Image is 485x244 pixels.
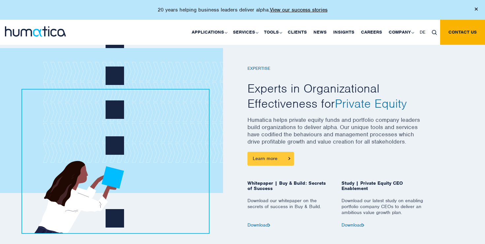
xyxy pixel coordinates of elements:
span: Study | Private Equity CEO Enablement [341,180,426,198]
a: Tools [261,20,284,45]
a: Learn more [247,152,294,166]
a: Services [230,20,261,45]
span: DE [420,29,425,35]
img: arrowicon [288,157,290,160]
img: search_icon [432,30,437,35]
a: Applications [188,20,230,45]
img: arrow2 [268,224,270,227]
h2: Experts in Organizational Effectiveness for [247,81,426,111]
a: Contact us [440,20,485,45]
p: Humatica helps private equity funds and portfolio company leaders build organizations to deliver ... [247,116,426,152]
img: logo [5,26,66,37]
span: Whitepaper | Buy & Build: Secrets of Success [247,180,332,198]
a: Insights [330,20,358,45]
h6: EXPERTISE [247,66,426,71]
a: View our success stories [270,7,328,13]
img: girl1 [25,41,200,233]
a: Company [385,20,416,45]
a: Download [341,222,364,228]
img: arrow2 [362,224,364,227]
p: Download our whitepaper on the secrets of success in Buy & Build. [247,198,332,222]
a: DE [416,20,429,45]
span: Private Equity [335,96,407,111]
a: Careers [358,20,385,45]
a: News [310,20,330,45]
p: 20 years helping business leaders deliver alpha. [158,7,328,13]
p: Download our latest study on enabling portfolio company CEOs to deliver an ambitious value growth... [341,198,426,222]
a: Clients [284,20,310,45]
a: Download [247,222,270,228]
